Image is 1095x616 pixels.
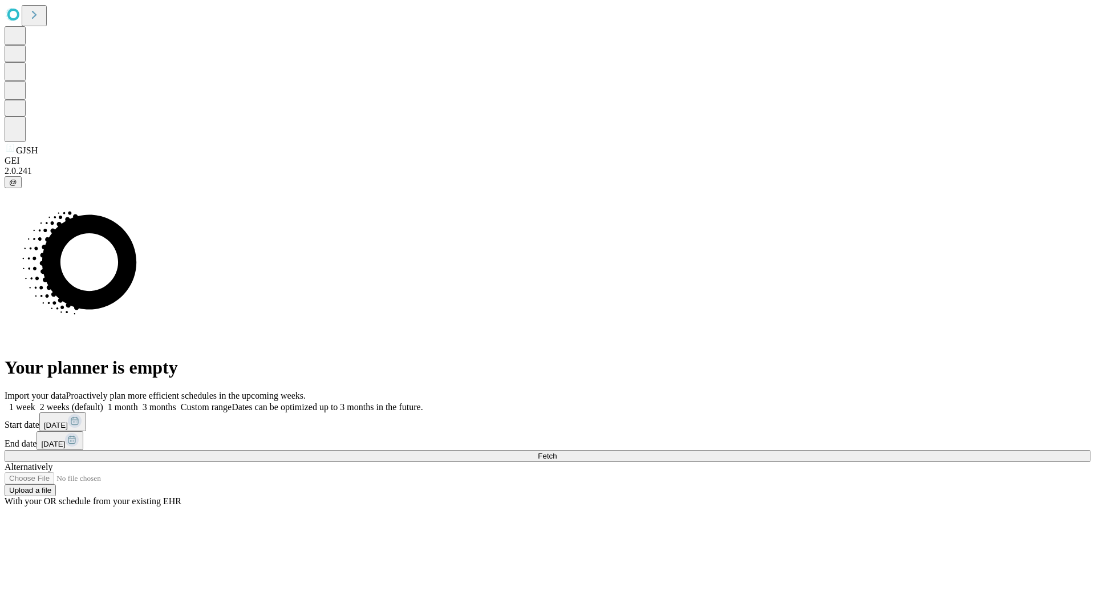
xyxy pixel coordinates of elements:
span: 2 weeks (default) [40,402,103,412]
span: Dates can be optimized up to 3 months in the future. [232,402,423,412]
span: @ [9,178,17,187]
div: GEI [5,156,1090,166]
span: [DATE] [44,421,68,429]
span: Custom range [181,402,232,412]
span: Import your data [5,391,66,400]
span: 3 months [143,402,176,412]
button: Fetch [5,450,1090,462]
span: Proactively plan more efficient schedules in the upcoming weeks. [66,391,306,400]
button: [DATE] [36,431,83,450]
span: [DATE] [41,440,65,448]
div: End date [5,431,1090,450]
span: Alternatively [5,462,52,472]
span: 1 month [108,402,138,412]
span: 1 week [9,402,35,412]
button: Upload a file [5,484,56,496]
div: 2.0.241 [5,166,1090,176]
span: Fetch [538,452,557,460]
button: @ [5,176,22,188]
span: GJSH [16,145,38,155]
div: Start date [5,412,1090,431]
span: With your OR schedule from your existing EHR [5,496,181,506]
button: [DATE] [39,412,86,431]
h1: Your planner is empty [5,357,1090,378]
